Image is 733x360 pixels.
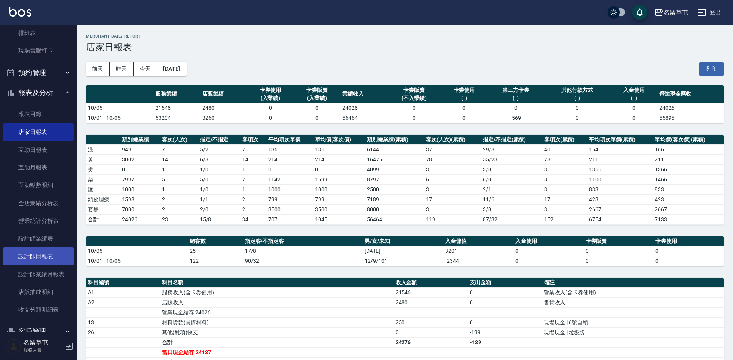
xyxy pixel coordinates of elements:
td: 10/05 [86,246,188,256]
td: -569 [487,113,544,123]
td: 現場現金 | 6號自領 [542,317,724,327]
td: 0 [294,103,340,113]
a: 營業統計分析表 [3,212,74,230]
td: 0 [441,103,488,113]
td: 1 / 0 [198,184,241,194]
button: save [632,5,647,20]
td: 0 [387,103,441,113]
div: 卡券使用 [249,86,292,94]
th: 客次(人次) [160,135,198,145]
td: 7 [240,144,266,154]
td: 2667 [653,204,724,214]
td: 0 [394,327,468,337]
td: 87/32 [481,214,542,224]
td: 0 [513,246,584,256]
td: 現場現金 | 垃圾袋 [542,327,724,337]
th: 單均價(客次價) [313,135,365,145]
td: 0 [544,113,611,123]
div: (-) [443,94,486,102]
td: 833 [653,184,724,194]
th: 入金儲值 [443,236,513,246]
td: 949 [120,144,160,154]
td: 售貨收入 [542,297,724,307]
td: 3 / 0 [481,204,542,214]
th: 備註 [542,278,724,288]
td: 營業收入(含卡券使用) [542,287,724,297]
td: 17/8 [243,246,363,256]
td: 2667 [587,204,653,214]
td: 4099 [365,164,424,174]
td: 136 [313,144,365,154]
button: 名留草屯 [651,5,691,20]
td: 56464 [365,214,424,224]
td: 154 [587,144,653,154]
div: 入金使用 [612,86,655,94]
h3: 店家日報表 [86,42,724,53]
a: 收支分類明細表 [3,301,74,319]
td: 0 [584,256,654,266]
td: 8 [542,174,587,184]
button: 客戶管理 [3,322,74,342]
td: 7 [160,144,198,154]
td: 3 [424,184,481,194]
th: 單均價(客次價)(累積) [653,135,724,145]
td: 1142 [266,174,313,184]
td: 8797 [365,174,424,184]
td: 0 [247,103,294,113]
td: 洗 [86,144,120,154]
div: 卡券販賣 [296,86,338,94]
td: 0 [313,164,365,174]
div: (不入業績) [389,94,439,102]
td: 1000 [120,184,160,194]
td: 56464 [340,113,387,123]
td: -139 [468,327,542,337]
td: 7189 [365,194,424,204]
td: 24026 [120,214,160,224]
td: 1 / 0 [198,164,241,174]
td: 152 [542,214,587,224]
td: 6144 [365,144,424,154]
td: 14 [240,154,266,164]
a: 設計師業績表 [3,230,74,247]
td: 8000 [365,204,424,214]
th: 卡券使用 [654,236,724,246]
td: 833 [587,184,653,194]
td: 1 [240,164,266,174]
button: 昨天 [110,62,134,76]
td: 1045 [313,214,365,224]
td: 1 [160,184,198,194]
th: 類別總業績 [120,135,160,145]
td: 55895 [657,113,724,123]
th: 服務業績 [154,85,200,103]
td: 214 [266,154,313,164]
td: 5 / 2 [198,144,241,154]
th: 指定客/不指定客 [243,236,363,246]
td: -2344 [443,256,513,266]
th: 平均項次單價(累積) [587,135,653,145]
a: 排班表 [3,24,74,42]
div: (-) [612,94,655,102]
td: 7 [240,174,266,184]
table: a dense table [86,135,724,225]
td: 2 / 1 [481,184,542,194]
a: 設計師業績月報表 [3,265,74,283]
td: A2 [86,297,160,307]
td: 1366 [653,164,724,174]
button: [DATE] [157,62,186,76]
p: 服務人員 [23,347,63,353]
button: 登出 [694,5,724,20]
td: 0 [584,246,654,256]
td: 11 / 6 [481,194,542,204]
table: a dense table [86,85,724,123]
td: 17 [424,194,481,204]
th: 科目名稱 [160,278,393,288]
td: 21546 [394,287,468,297]
td: 3500 [266,204,313,214]
td: 25 [188,246,243,256]
td: 12/9/101 [363,256,443,266]
td: 6 [424,174,481,184]
th: 業績收入 [340,85,387,103]
td: 護 [86,184,120,194]
td: 29 / 8 [481,144,542,154]
td: 1 [160,164,198,174]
